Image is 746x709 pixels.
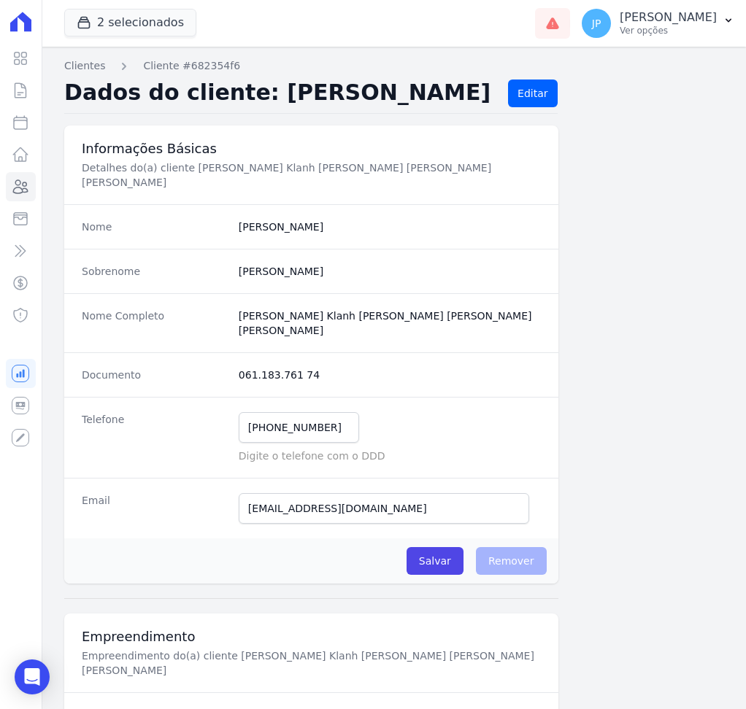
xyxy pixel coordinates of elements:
a: Clientes [64,58,105,74]
span: Remover [476,547,547,575]
button: 2 selecionados [64,9,196,36]
a: Editar [508,80,557,107]
p: Ver opções [620,25,717,36]
input: Salvar [407,547,464,575]
dt: Nome Completo [82,309,227,338]
p: Empreendimento do(a) cliente [PERSON_NAME] Klanh [PERSON_NAME] [PERSON_NAME] [PERSON_NAME] [82,648,541,678]
dt: Documento [82,368,227,382]
dt: Nome [82,220,227,234]
button: JP [PERSON_NAME] Ver opções [570,3,746,44]
dd: [PERSON_NAME] [239,220,541,234]
div: Open Intercom Messenger [15,659,50,694]
h3: Empreendimento [82,628,541,646]
dt: Email [82,493,227,524]
dd: [PERSON_NAME] Klanh [PERSON_NAME] [PERSON_NAME] [PERSON_NAME] [239,309,541,338]
p: [PERSON_NAME] [620,10,717,25]
a: Cliente #682354f6 [143,58,240,74]
p: Digite o telefone com o DDD [239,449,541,463]
dt: Sobrenome [82,264,227,279]
dt: Telefone [82,412,227,463]
dd: 061.183.761 74 [239,368,541,382]
h2: Dados do cliente: [PERSON_NAME] [64,80,496,107]
span: JP [592,18,601,28]
dd: [PERSON_NAME] [239,264,541,279]
p: Detalhes do(a) cliente [PERSON_NAME] Klanh [PERSON_NAME] [PERSON_NAME] [PERSON_NAME] [82,160,541,190]
h3: Informações Básicas [82,140,541,158]
nav: Breadcrumb [64,58,723,74]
